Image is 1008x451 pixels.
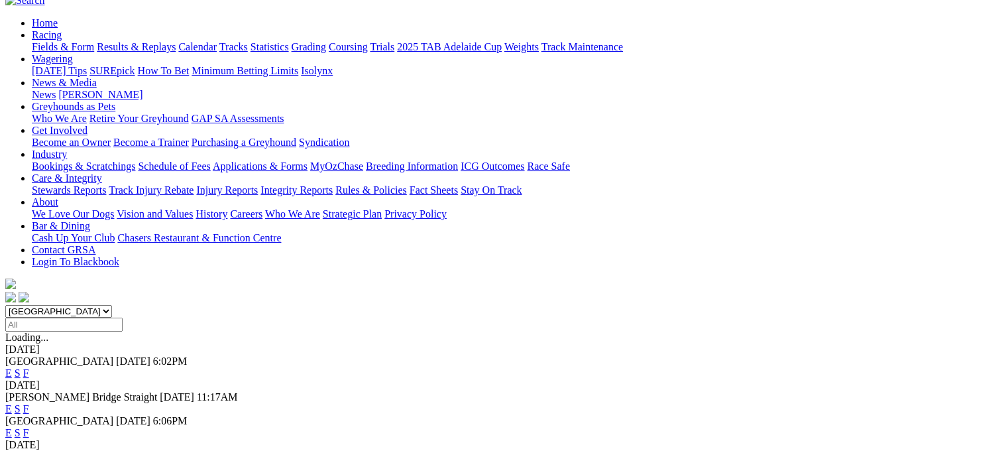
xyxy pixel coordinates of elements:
a: Race Safe [527,161,569,172]
a: We Love Our Dogs [32,208,114,220]
a: Coursing [329,41,368,52]
div: Greyhounds as Pets [32,113,1003,125]
a: Industry [32,149,67,160]
a: Results & Replays [97,41,176,52]
a: S [15,403,21,415]
span: 6:02PM [153,355,188,367]
div: Care & Integrity [32,184,1003,196]
div: Racing [32,41,1003,53]
a: Applications & Forms [213,161,308,172]
a: E [5,403,12,415]
a: About [32,196,58,208]
input: Select date [5,318,123,332]
a: Contact GRSA [32,244,95,255]
div: [DATE] [5,379,1003,391]
span: 11:17AM [197,391,238,403]
a: Vision and Values [117,208,193,220]
span: [DATE] [116,355,150,367]
div: Get Involved [32,137,1003,149]
a: SUREpick [89,65,135,76]
a: Bookings & Scratchings [32,161,135,172]
a: S [15,427,21,438]
div: Bar & Dining [32,232,1003,244]
a: Stewards Reports [32,184,106,196]
a: Schedule of Fees [138,161,210,172]
span: [PERSON_NAME] Bridge Straight [5,391,157,403]
a: Get Involved [32,125,87,136]
a: Login To Blackbook [32,256,119,267]
a: Strategic Plan [323,208,382,220]
a: Trials [370,41,394,52]
a: Who We Are [32,113,87,124]
span: 6:06PM [153,415,188,426]
a: News [32,89,56,100]
div: News & Media [32,89,1003,101]
a: Stay On Track [461,184,522,196]
a: Retire Your Greyhound [89,113,189,124]
a: Racing [32,29,62,40]
img: twitter.svg [19,292,29,302]
a: Become an Owner [32,137,111,148]
span: [DATE] [116,415,150,426]
div: [DATE] [5,344,1003,355]
div: [DATE] [5,439,1003,451]
a: [DATE] Tips [32,65,87,76]
a: Become a Trainer [113,137,189,148]
a: Chasers Restaurant & Function Centre [117,232,281,243]
a: F [23,403,29,415]
a: Privacy Policy [384,208,447,220]
a: Statistics [251,41,289,52]
div: Industry [32,161,1003,172]
a: Track Injury Rebate [109,184,194,196]
a: Fact Sheets [410,184,458,196]
a: Home [32,17,58,29]
a: Injury Reports [196,184,258,196]
a: Care & Integrity [32,172,102,184]
a: Bar & Dining [32,220,90,231]
a: History [196,208,227,220]
a: Who We Are [265,208,320,220]
div: Wagering [32,65,1003,77]
a: Grading [292,41,326,52]
a: F [23,427,29,438]
div: About [32,208,1003,220]
a: How To Bet [138,65,190,76]
a: Purchasing a Greyhound [192,137,296,148]
span: [GEOGRAPHIC_DATA] [5,355,113,367]
a: News & Media [32,77,97,88]
a: Cash Up Your Club [32,232,115,243]
a: E [5,427,12,438]
a: Fields & Form [32,41,94,52]
a: F [23,367,29,379]
a: E [5,367,12,379]
a: Wagering [32,53,73,64]
a: GAP SA Assessments [192,113,284,124]
a: Integrity Reports [260,184,333,196]
a: Weights [504,41,539,52]
a: Track Maintenance [541,41,623,52]
a: Isolynx [301,65,333,76]
a: Greyhounds as Pets [32,101,115,112]
span: Loading... [5,332,48,343]
span: [GEOGRAPHIC_DATA] [5,415,113,426]
a: Minimum Betting Limits [192,65,298,76]
a: Rules & Policies [335,184,407,196]
img: facebook.svg [5,292,16,302]
a: [PERSON_NAME] [58,89,142,100]
a: Syndication [299,137,349,148]
a: ICG Outcomes [461,161,524,172]
img: logo-grsa-white.png [5,279,16,289]
a: Calendar [178,41,217,52]
a: MyOzChase [310,161,363,172]
span: [DATE] [160,391,194,403]
a: S [15,367,21,379]
a: 2025 TAB Adelaide Cup [397,41,502,52]
a: Tracks [219,41,248,52]
a: Careers [230,208,262,220]
a: Breeding Information [366,161,458,172]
